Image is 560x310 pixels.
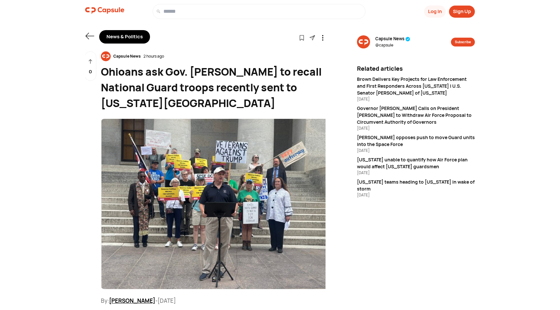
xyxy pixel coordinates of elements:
[357,134,475,148] div: [PERSON_NAME] opposes push to move Guard units into the Space Force
[89,68,92,76] p: 0
[451,38,475,46] button: Subscribe
[101,51,111,61] img: resizeImage
[357,125,475,131] div: [DATE]
[357,148,475,154] div: [DATE]
[143,53,164,59] div: 2 hours ago
[99,30,150,44] div: News & Politics
[357,35,370,48] img: resizeImage
[357,170,475,176] div: [DATE]
[357,96,475,102] div: [DATE]
[449,6,475,18] button: Sign Up
[375,36,410,42] span: Capsule News
[111,53,143,59] div: Capsule News
[85,4,124,19] a: logo
[357,178,475,192] div: [US_STATE] teams heading to [US_STATE] in wake of storm
[357,192,475,198] div: [DATE]
[375,42,410,48] span: @ capsule
[109,297,155,304] a: [PERSON_NAME]
[85,4,124,17] img: logo
[424,6,446,18] button: Log In
[357,156,475,170] div: [US_STATE] unable to quantify how Air Force plan would affect [US_STATE] guardsmen
[357,76,475,96] div: Brown Delivers Key Projects for Law Enforcement and First Responders Across [US_STATE] | U.S. Sen...
[101,64,326,111] div: Ohioans ask Gov. [PERSON_NAME] to recall National Guard troops recently sent to [US_STATE][GEOGRA...
[405,37,410,42] img: tick
[101,119,329,289] img: resizeImage
[357,64,475,73] div: Related articles
[101,297,326,305] p: By: -[DATE]
[357,105,475,125] div: Governor [PERSON_NAME] Calls on President [PERSON_NAME] to Withdraw Air Force Proposal to Circumv...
